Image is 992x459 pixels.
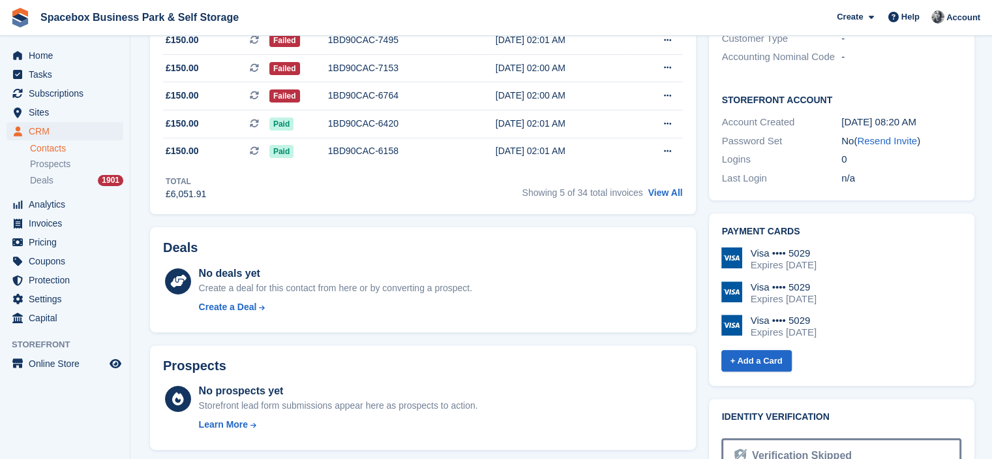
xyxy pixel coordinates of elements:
span: Account [946,11,980,24]
span: Subscriptions [29,84,107,103]
span: Pricing [29,233,107,251]
div: No [841,134,961,149]
span: Capital [29,309,107,327]
div: Expires [DATE] [751,326,817,338]
a: Preview store [108,356,123,372]
span: Create [837,10,863,24]
div: Expires [DATE] [751,259,817,271]
div: Last Login [722,171,842,186]
div: Logins [722,152,842,167]
a: Learn More [199,418,478,432]
div: [DATE] 02:01 AM [496,33,630,47]
a: Deals 1901 [30,174,123,187]
h2: Payment cards [722,227,961,237]
a: menu [7,355,123,373]
div: [DATE] 02:01 AM [496,144,630,158]
h2: Prospects [163,358,226,373]
h2: Identity verification [722,412,961,422]
a: menu [7,252,123,270]
a: Prospects [30,157,123,171]
div: - [841,31,961,46]
h2: Deals [163,240,198,255]
a: View All [648,187,683,198]
div: Customer Type [722,31,842,46]
a: Create a Deal [199,300,472,314]
a: Spacebox Business Park & Self Storage [35,7,244,28]
a: Resend Invite [857,135,917,146]
span: Paid [269,145,293,158]
div: 1BD90CAC-7495 [328,33,464,47]
div: [DATE] 08:20 AM [841,115,961,130]
span: Sites [29,103,107,121]
div: Expires [DATE] [751,293,817,305]
span: Paid [269,118,293,131]
span: Prospects [30,158,70,170]
div: Learn More [199,418,248,432]
div: Visa •••• 5029 [751,281,817,293]
span: £150.00 [166,89,199,103]
span: £150.00 [166,61,199,75]
span: Deals [30,174,53,187]
div: Total [166,176,206,187]
div: 1BD90CAC-7153 [328,61,464,75]
h2: Storefront Account [722,93,961,106]
span: Analytics [29,195,107,214]
span: £150.00 [166,33,199,47]
a: menu [7,65,123,84]
div: Account Created [722,115,842,130]
div: [DATE] 02:00 AM [496,61,630,75]
div: Visa •••• 5029 [751,247,817,259]
a: menu [7,103,123,121]
div: [DATE] 02:00 AM [496,89,630,103]
span: Failed [269,34,300,47]
div: Password Set [722,134,842,149]
a: menu [7,195,123,214]
div: Storefront lead form submissions appear here as prospects to action. [199,399,478,413]
div: No prospects yet [199,383,478,399]
img: Visa Logo [721,281,742,302]
span: Coupons [29,252,107,270]
div: 1BD90CAC-6158 [328,144,464,158]
a: menu [7,233,123,251]
span: Invoices [29,214,107,232]
img: stora-icon-8386f47178a22dfd0bd8f6a31ec36ba5ce8667c1dd55bd0f319d3a0aa187defe.svg [10,8,30,27]
span: Home [29,46,107,65]
span: £150.00 [166,144,199,158]
a: menu [7,271,123,289]
div: 0 [841,152,961,167]
img: Visa Logo [721,315,742,336]
div: 1BD90CAC-6764 [328,89,464,103]
div: £6,051.91 [166,187,206,201]
span: Failed [269,89,300,103]
div: [DATE] 02:01 AM [496,117,630,131]
a: + Add a Card [721,350,792,372]
a: menu [7,290,123,308]
span: Storefront [12,338,130,351]
a: Contacts [30,142,123,155]
span: CRM [29,122,107,140]
div: No deals yet [199,266,472,281]
a: menu [7,214,123,232]
img: Visa Logo [721,247,742,268]
span: Showing 5 of 34 total invoices [522,187,643,198]
span: Protection [29,271,107,289]
div: - [841,50,961,65]
span: Online Store [29,355,107,373]
span: £150.00 [166,117,199,131]
a: menu [7,84,123,103]
a: menu [7,122,123,140]
div: Visa •••• 5029 [751,315,817,326]
span: Tasks [29,65,107,84]
div: Create a Deal [199,300,257,314]
div: Accounting Nominal Code [722,50,842,65]
span: Help [901,10,920,24]
a: menu [7,46,123,65]
div: Create a deal for this contact from here or by converting a prospect. [199,281,472,295]
div: 1BD90CAC-6420 [328,117,464,131]
a: menu [7,309,123,327]
img: SUDIPTA VIRMANI [931,10,944,24]
div: 1901 [98,175,123,186]
span: Settings [29,290,107,308]
span: ( ) [854,135,920,146]
div: n/a [841,171,961,186]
